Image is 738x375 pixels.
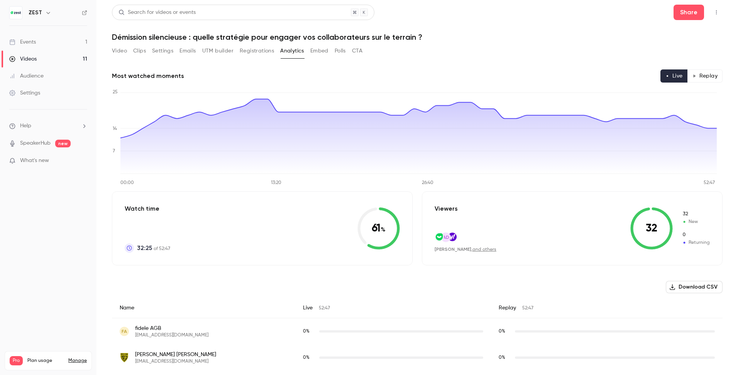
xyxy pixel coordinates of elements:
[491,298,723,318] div: Replay
[682,239,710,246] span: Returning
[448,233,457,241] img: yahoo.fr
[135,351,216,358] span: [PERSON_NAME] [PERSON_NAME]
[303,328,315,335] span: Live watch time
[112,32,723,42] h1: Démission silencieuse : quelle stratégie pour engager vos collaborateurs sur le terrain ?
[422,181,433,185] tspan: 26:40
[20,122,31,130] span: Help
[303,355,310,360] span: 0 %
[133,45,146,57] button: Clips
[499,354,511,361] span: Replay watch time
[29,9,42,17] h6: ZEST
[112,45,127,57] button: Video
[179,45,196,57] button: Emails
[120,353,129,362] img: asec.ci
[687,69,723,83] button: Replay
[271,181,281,185] tspan: 13:20
[27,358,64,364] span: Plan usage
[135,324,208,332] span: fidele AGB
[10,356,23,365] span: Pro
[120,181,134,185] tspan: 00:00
[522,306,533,311] span: 52:47
[303,354,315,361] span: Live watch time
[335,45,346,57] button: Polls
[125,204,170,213] p: Watch time
[112,318,723,345] div: agbfidele93@gmail.com
[113,149,115,154] tspan: 7
[280,45,304,57] button: Analytics
[499,329,505,334] span: 0 %
[112,298,295,318] div: Name
[68,358,87,364] a: Manage
[135,332,208,338] span: [EMAIL_ADDRESS][DOMAIN_NAME]
[55,140,71,147] span: new
[135,358,216,365] span: [EMAIL_ADDRESS][DOMAIN_NAME]
[435,247,471,252] span: [PERSON_NAME]
[113,90,118,95] tspan: 25
[137,243,152,253] span: 32:25
[666,281,723,293] button: Download CSV
[443,234,449,241] span: AD
[674,5,704,20] button: Share
[303,329,310,334] span: 0 %
[310,45,328,57] button: Embed
[352,45,362,57] button: CTA
[118,8,196,17] div: Search for videos or events
[113,127,117,131] tspan: 14
[499,328,511,335] span: Replay watch time
[435,204,458,213] p: Viewers
[202,45,234,57] button: UTM builder
[682,231,710,238] span: Returning
[710,6,723,19] button: Top Bar Actions
[9,38,36,46] div: Events
[660,69,688,83] button: Live
[112,71,184,81] h2: Most watched moments
[9,55,37,63] div: Videos
[112,345,723,371] div: nadinekoudou@asec.ci
[704,181,715,185] tspan: 52:47
[9,89,40,97] div: Settings
[499,355,505,360] span: 0 %
[137,243,170,253] p: of 52:47
[240,45,274,57] button: Registrations
[78,157,87,164] iframe: Noticeable Trigger
[319,306,330,311] span: 52:47
[435,246,496,253] div: ,
[9,122,87,130] li: help-dropdown-opener
[152,45,173,57] button: Settings
[20,157,49,165] span: What's new
[122,328,127,335] span: fA
[9,72,44,80] div: Audience
[435,233,443,241] img: zestmeup.com
[295,298,491,318] div: Live
[20,139,51,147] a: SpeakerHub
[682,211,710,218] span: New
[10,7,22,19] img: ZEST
[472,247,496,252] a: and others
[682,218,710,225] span: New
